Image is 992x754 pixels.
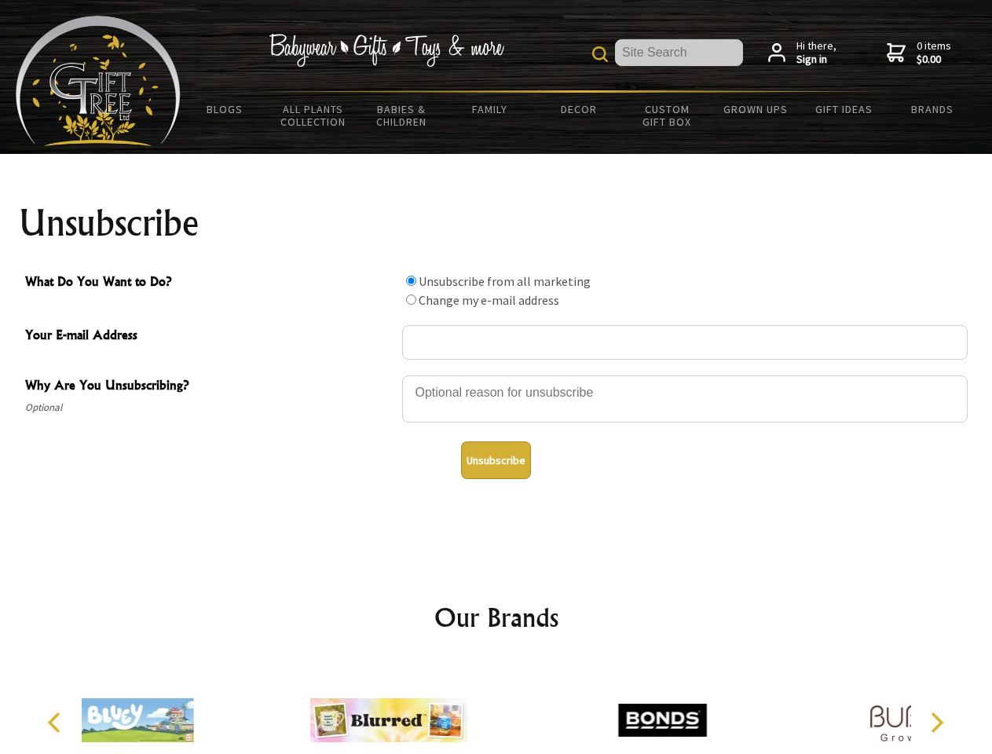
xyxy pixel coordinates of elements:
[534,93,623,126] a: Decor
[19,204,974,242] h1: Unsubscribe
[357,93,446,138] a: Babies & Children
[800,93,888,126] a: Gift Ideas
[406,295,416,305] input: What Do You Want to Do?
[768,39,836,67] a: Hi there,Sign in
[31,598,961,636] h2: Our Brands
[461,441,531,479] button: Unsubscribe
[888,93,977,126] a: Brands
[919,705,954,740] button: Next
[796,39,836,67] span: Hi there,
[796,53,836,67] strong: Sign in
[25,398,394,417] span: Optional
[25,272,394,295] span: What Do You Want to Do?
[419,273,591,289] label: Unsubscribe from all marketing
[269,34,504,67] img: Babywear - Gifts - Toys & more
[269,93,358,138] a: All Plants Collection
[181,93,269,126] a: BLOGS
[917,38,951,67] span: 0 items
[402,375,968,423] textarea: Why Are You Unsubscribing?
[615,39,743,66] input: Site Search
[25,325,394,348] span: Your E-mail Address
[406,276,416,286] input: What Do You Want to Do?
[402,325,968,360] input: Your E-mail Address
[25,375,394,398] span: Why Are You Unsubscribing?
[446,93,535,126] a: Family
[39,705,74,740] button: Previous
[711,93,800,126] a: Grown Ups
[623,93,712,138] a: Custom Gift Box
[16,16,181,146] img: Babyware - Gifts - Toys and more...
[419,292,559,308] label: Change my e-mail address
[887,39,951,67] a: 0 items$0.00
[917,53,951,67] strong: $0.00
[592,46,608,62] img: product search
